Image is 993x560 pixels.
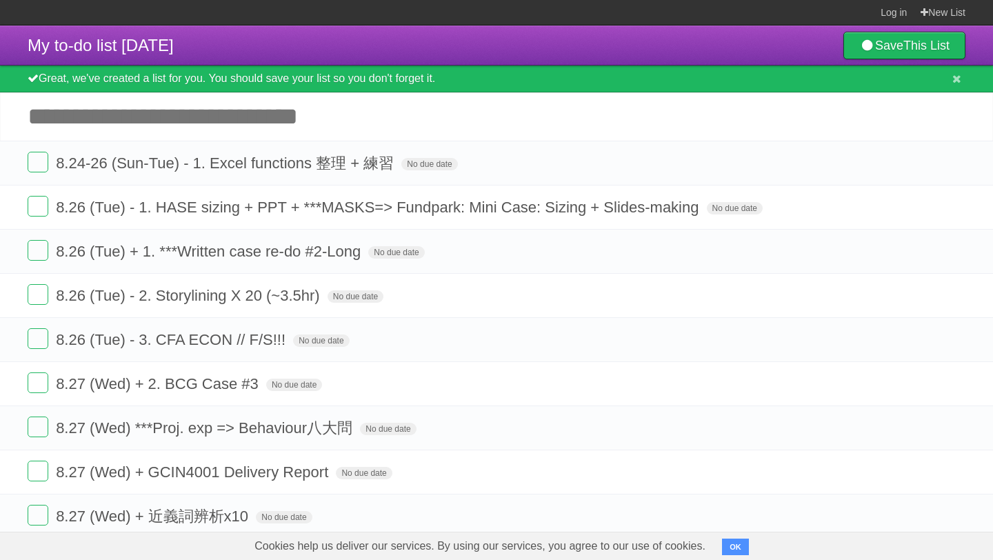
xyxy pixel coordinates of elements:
label: Done [28,152,48,172]
span: No due date [368,246,424,259]
span: Cookies help us deliver our services. By using our services, you agree to our use of cookies. [241,532,719,560]
span: No due date [336,467,392,479]
span: 8.27 (Wed) + 近義詞辨析x10 [56,508,252,525]
span: 8.27 (Wed) + 2. BCG Case #3 [56,375,262,392]
button: OK [722,539,749,555]
label: Done [28,284,48,305]
span: No due date [293,334,349,347]
span: 8.26 (Tue) - 1. HASE sizing + PPT + ***MASKS=> Fundpark: Mini Case: Sizing + Slides-making [56,199,702,216]
span: 8.27 (Wed) + GCIN4001 Delivery Report [56,463,332,481]
span: No due date [328,290,383,303]
span: No due date [256,511,312,523]
label: Done [28,461,48,481]
label: Done [28,417,48,437]
label: Done [28,240,48,261]
span: No due date [401,158,457,170]
span: No due date [266,379,322,391]
span: 8.26 (Tue) + 1. ***Written case re-do #2-Long [56,243,364,260]
span: 8.27 (Wed) ***Proj. exp => Behaviour八大問 [56,419,356,437]
span: 8.26 (Tue) - 3. CFA ECON // F/S!!! [56,331,289,348]
span: 8.24-26 (Sun-Tue) - 1. Excel functions 整理 + 練習 [56,154,397,172]
label: Done [28,328,48,349]
span: 8.26 (Tue) - 2. Storylining X 20 (~3.5hr) [56,287,323,304]
span: No due date [360,423,416,435]
span: My to-do list [DATE] [28,36,174,54]
b: This List [903,39,950,52]
a: SaveThis List [843,32,965,59]
label: Done [28,505,48,526]
label: Done [28,372,48,393]
span: No due date [707,202,763,214]
label: Done [28,196,48,217]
